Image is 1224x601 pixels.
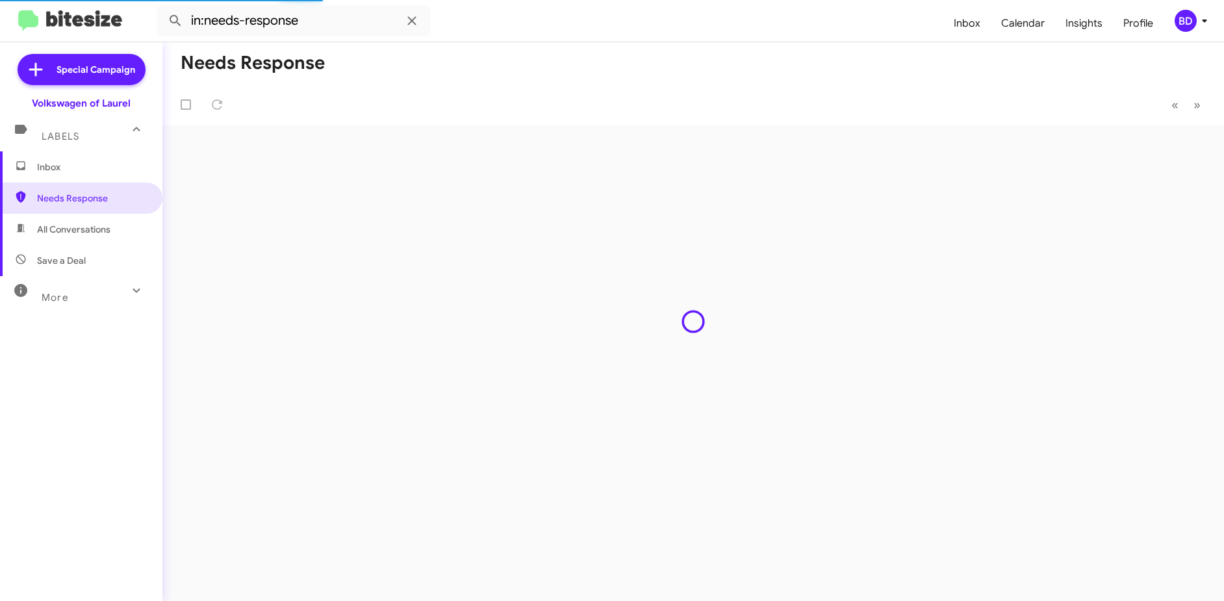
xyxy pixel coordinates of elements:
span: Inbox [37,160,147,173]
a: Profile [1113,5,1164,42]
a: Insights [1055,5,1113,42]
button: Previous [1164,92,1186,118]
span: Special Campaign [57,63,135,76]
input: Search [157,5,430,36]
button: BD [1164,10,1210,32]
span: More [42,292,68,303]
div: BD [1175,10,1197,32]
span: Save a Deal [37,254,86,267]
span: Needs Response [37,192,147,205]
div: Volkswagen of Laurel [32,97,131,110]
span: » [1193,97,1201,113]
span: All Conversations [37,223,110,236]
span: « [1171,97,1179,113]
a: Special Campaign [18,54,146,85]
h1: Needs Response [181,53,325,73]
a: Calendar [991,5,1055,42]
a: Inbox [943,5,991,42]
nav: Page navigation example [1164,92,1208,118]
span: Labels [42,131,79,142]
button: Next [1186,92,1208,118]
